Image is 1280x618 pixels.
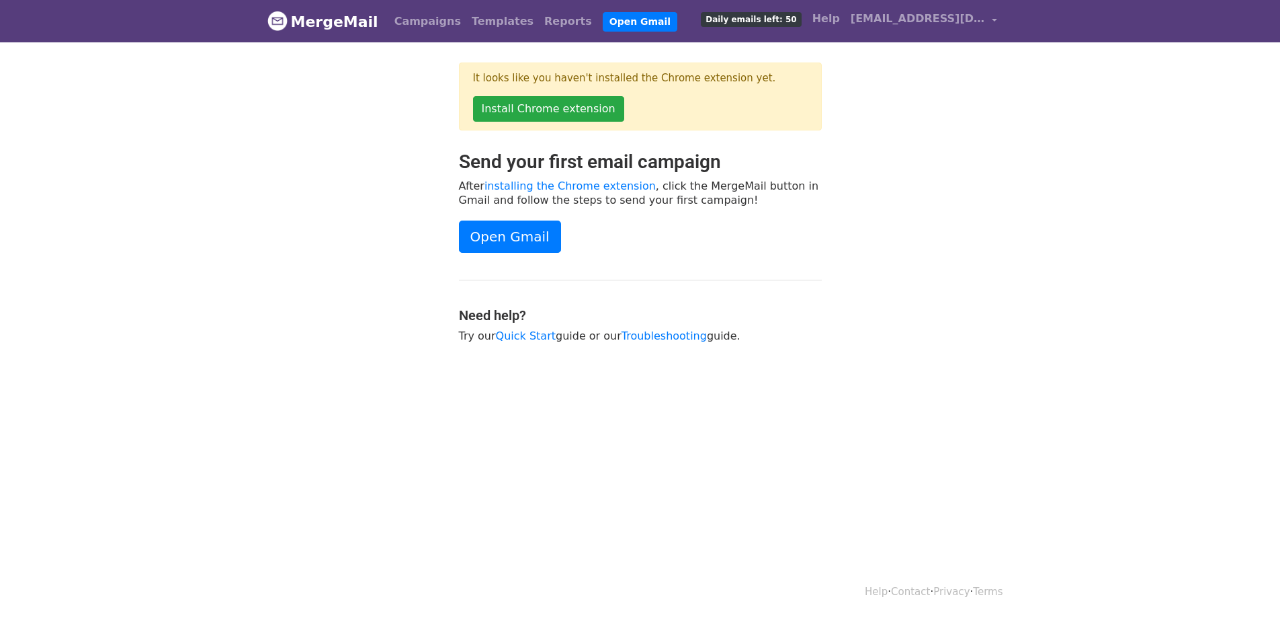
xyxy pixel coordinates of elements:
p: It looks like you haven't installed the Chrome extension yet. [473,71,808,85]
a: Privacy [933,586,970,598]
a: Open Gmail [459,221,561,253]
a: Open Gmail [603,12,677,32]
a: MergeMail [267,7,378,36]
h2: Send your first email campaign [459,151,822,173]
a: Quick Start [496,330,556,342]
span: Daily emails left: 50 [701,12,801,27]
a: [EMAIL_ADDRESS][DOMAIN_NAME] [845,5,1002,37]
a: Contact [891,586,930,598]
p: Try our guide or our guide. [459,329,822,343]
h4: Need help? [459,307,822,323]
a: installing the Chrome extension [484,180,656,192]
a: Help [865,586,888,598]
a: Reports [539,8,597,35]
a: Daily emails left: 50 [695,5,806,32]
a: Troubleshooting [622,330,707,342]
a: Install Chrome extension [473,96,624,122]
a: Templates [466,8,539,35]
a: Terms [973,586,1002,598]
a: Help [807,5,845,32]
img: MergeMail logo [267,11,288,31]
a: Campaigns [389,8,466,35]
p: After , click the MergeMail button in Gmail and follow the steps to send your first campaign! [459,179,822,207]
span: [EMAIL_ADDRESS][DOMAIN_NAME] [851,11,985,27]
